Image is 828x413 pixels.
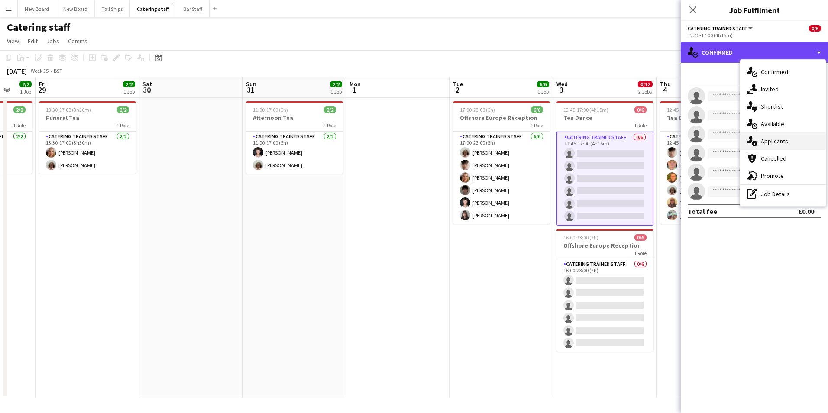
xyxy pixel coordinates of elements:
[740,185,826,203] div: Job Details
[330,88,342,95] div: 1 Job
[634,250,647,256] span: 1 Role
[39,101,136,174] app-job-card: 13:30-17:00 (3h30m)2/2Funeral Tea1 RoleCatering trained staff2/213:30-17:00 (3h30m)[PERSON_NAME][...
[116,122,129,129] span: 1 Role
[141,85,152,95] span: 30
[123,81,135,87] span: 2/2
[537,81,549,87] span: 6/6
[563,106,608,113] span: 12:45-17:00 (4h15m)
[634,106,647,113] span: 0/6
[556,132,653,226] app-card-role: Catering trained staff0/612:45-17:00 (4h15m)
[556,80,568,88] span: Wed
[452,85,463,95] span: 2
[531,106,543,113] span: 6/6
[13,122,26,129] span: 1 Role
[18,0,56,17] button: New Board
[7,37,19,45] span: View
[39,80,46,88] span: Fri
[142,80,152,88] span: Sat
[740,167,826,184] div: Promote
[117,106,129,113] span: 2/2
[453,101,550,224] app-job-card: 17:00-23:00 (6h)6/6Offshore Europe Reception1 RoleCatering trained staff6/617:00-23:00 (6h)[PERSO...
[556,259,653,352] app-card-role: Catering trained staff0/616:00-23:00 (7h)
[740,150,826,167] div: Cancelled
[246,101,343,174] app-job-card: 11:00-17:00 (6h)2/2Afternoon Tea1 RoleCatering trained staff2/211:00-17:00 (6h)[PERSON_NAME][PERS...
[634,122,647,129] span: 1 Role
[123,88,135,95] div: 1 Job
[28,37,38,45] span: Edit
[453,132,550,224] app-card-role: Catering trained staff6/617:00-23:00 (6h)[PERSON_NAME][PERSON_NAME][PERSON_NAME][PERSON_NAME][PER...
[246,114,343,122] h3: Afternoon Tea
[56,0,95,17] button: New Board
[556,101,653,226] app-job-card: 12:45-17:00 (4h15m)0/6Tea Dance1 RoleCatering trained staff0/612:45-17:00 (4h15m)
[330,81,342,87] span: 2/2
[681,4,828,16] h3: Job Fulfilment
[39,114,136,122] h3: Funeral Tea
[29,68,50,74] span: Week 35
[460,106,495,113] span: 17:00-23:00 (6h)
[688,25,747,32] span: Catering trained staff
[253,106,288,113] span: 11:00-17:00 (6h)
[667,106,712,113] span: 12:45-17:00 (4h15m)
[556,229,653,352] app-job-card: 16:00-23:00 (7h)0/6Offshore Europe Reception1 RoleCatering trained staff0/616:00-23:00 (7h)
[634,234,647,241] span: 0/6
[660,101,757,224] app-job-card: 12:45-17:00 (4h15m)6/6Tea Dance1 RoleCatering trained staff6/612:45-17:00 (4h15m)[PERSON_NAME][PE...
[13,106,26,113] span: 2/2
[46,106,91,113] span: 13:30-17:00 (3h30m)
[638,88,652,95] div: 2 Jobs
[660,132,757,224] app-card-role: Catering trained staff6/612:45-17:00 (4h15m)[PERSON_NAME][PERSON_NAME][PERSON_NAME][PERSON_NAME][...
[7,21,70,34] h1: Catering staff
[688,32,821,39] div: 12:45-17:00 (4h15m)
[660,114,757,122] h3: Tea Dance
[20,88,31,95] div: 1 Job
[659,85,671,95] span: 4
[809,25,821,32] span: 0/6
[130,0,176,17] button: Catering staff
[19,81,32,87] span: 2/2
[39,132,136,174] app-card-role: Catering trained staff2/213:30-17:00 (3h30m)[PERSON_NAME][PERSON_NAME]
[563,234,598,241] span: 16:00-23:00 (7h)
[38,85,46,95] span: 29
[323,122,336,129] span: 1 Role
[246,80,256,88] span: Sun
[453,80,463,88] span: Tue
[688,25,754,32] button: Catering trained staff
[556,114,653,122] h3: Tea Dance
[453,114,550,122] h3: Offshore Europe Reception
[176,0,210,17] button: Bar Staff
[740,81,826,98] div: Invited
[681,42,828,63] div: Confirmed
[349,80,361,88] span: Mon
[95,0,130,17] button: Tall Ships
[65,35,91,47] a: Comms
[740,63,826,81] div: Confirmed
[660,80,671,88] span: Thu
[740,98,826,115] div: Shortlist
[556,242,653,249] h3: Offshore Europe Reception
[740,115,826,132] div: Available
[324,106,336,113] span: 2/2
[530,122,543,129] span: 1 Role
[46,37,59,45] span: Jobs
[740,132,826,150] div: Applicants
[555,85,568,95] span: 3
[3,35,23,47] a: View
[348,85,361,95] span: 1
[43,35,63,47] a: Jobs
[638,81,653,87] span: 0/12
[54,68,62,74] div: BST
[245,85,256,95] span: 31
[7,67,27,75] div: [DATE]
[537,88,549,95] div: 1 Job
[688,207,717,216] div: Total fee
[68,37,87,45] span: Comms
[246,132,343,174] app-card-role: Catering trained staff2/211:00-17:00 (6h)[PERSON_NAME][PERSON_NAME]
[24,35,41,47] a: Edit
[798,207,814,216] div: £0.00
